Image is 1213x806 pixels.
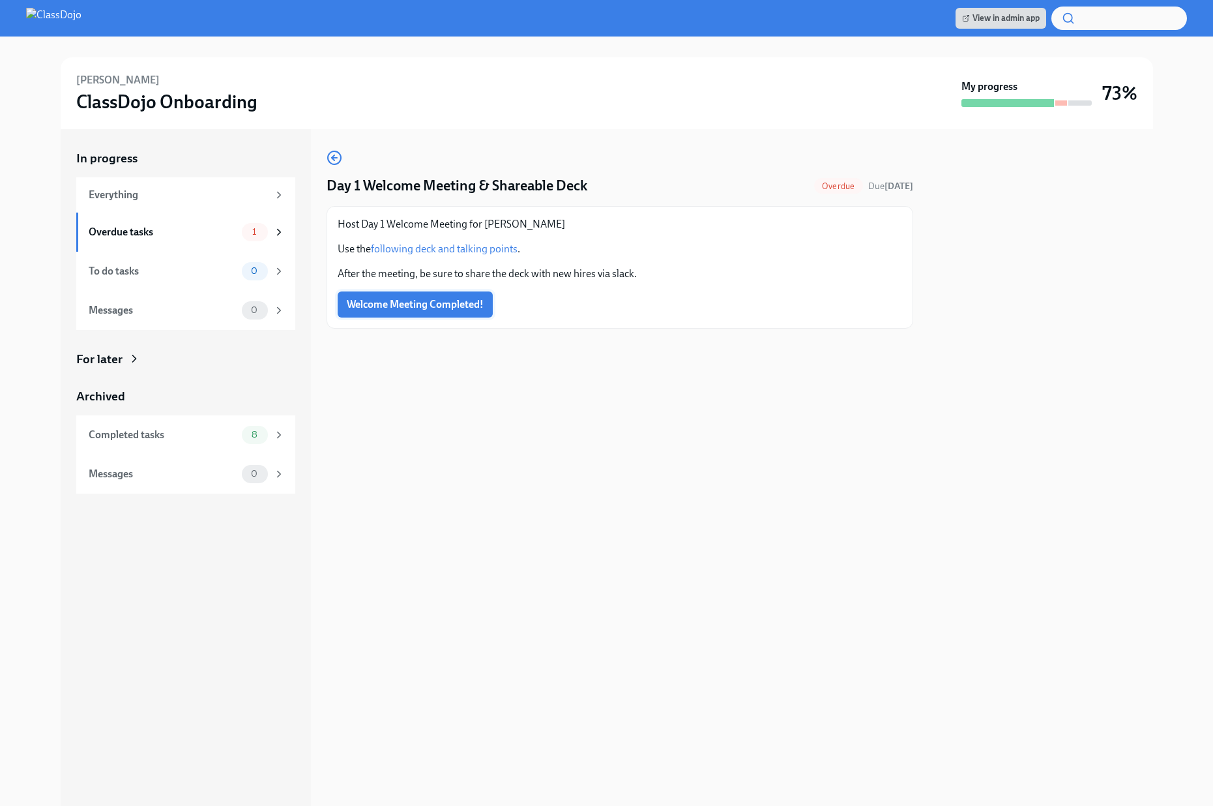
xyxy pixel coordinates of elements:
div: Completed tasks [89,428,237,442]
span: Due [868,181,913,192]
a: View in admin app [956,8,1046,29]
button: Welcome Meeting Completed! [338,291,493,318]
strong: My progress [961,80,1017,94]
div: To do tasks [89,264,237,278]
p: Use the . [338,242,902,256]
a: following deck and talking points [371,243,518,255]
div: Messages [89,467,237,481]
div: For later [76,351,123,368]
div: Everything [89,188,268,202]
h3: ClassDojo Onboarding [76,90,257,113]
span: 0 [243,266,265,276]
img: ClassDojo [26,8,81,29]
a: Messages0 [76,291,295,330]
span: 8 [244,430,265,440]
span: Welcome Meeting Completed! [347,298,484,311]
p: After the meeting, be sure to share the deck with new hires via slack. [338,267,902,281]
a: To do tasks0 [76,252,295,291]
a: Messages0 [76,455,295,494]
a: In progress [76,150,295,167]
p: Host Day 1 Welcome Meeting for [PERSON_NAME] [338,217,902,231]
div: Overdue tasks [89,225,237,239]
h6: [PERSON_NAME] [76,73,160,87]
div: Messages [89,303,237,318]
span: Overdue [814,181,862,191]
a: For later [76,351,295,368]
a: Archived [76,388,295,405]
span: 0 [243,305,265,315]
span: 1 [244,227,264,237]
span: September 22nd, 2025 09:00 [868,180,913,192]
a: Completed tasks8 [76,415,295,455]
strong: [DATE] [884,181,913,192]
span: 0 [243,469,265,479]
span: View in admin app [962,12,1040,25]
a: Overdue tasks1 [76,213,295,252]
h4: Day 1 Welcome Meeting & Shareable Deck [327,176,587,196]
a: Everything [76,177,295,213]
h3: 73% [1102,82,1137,105]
